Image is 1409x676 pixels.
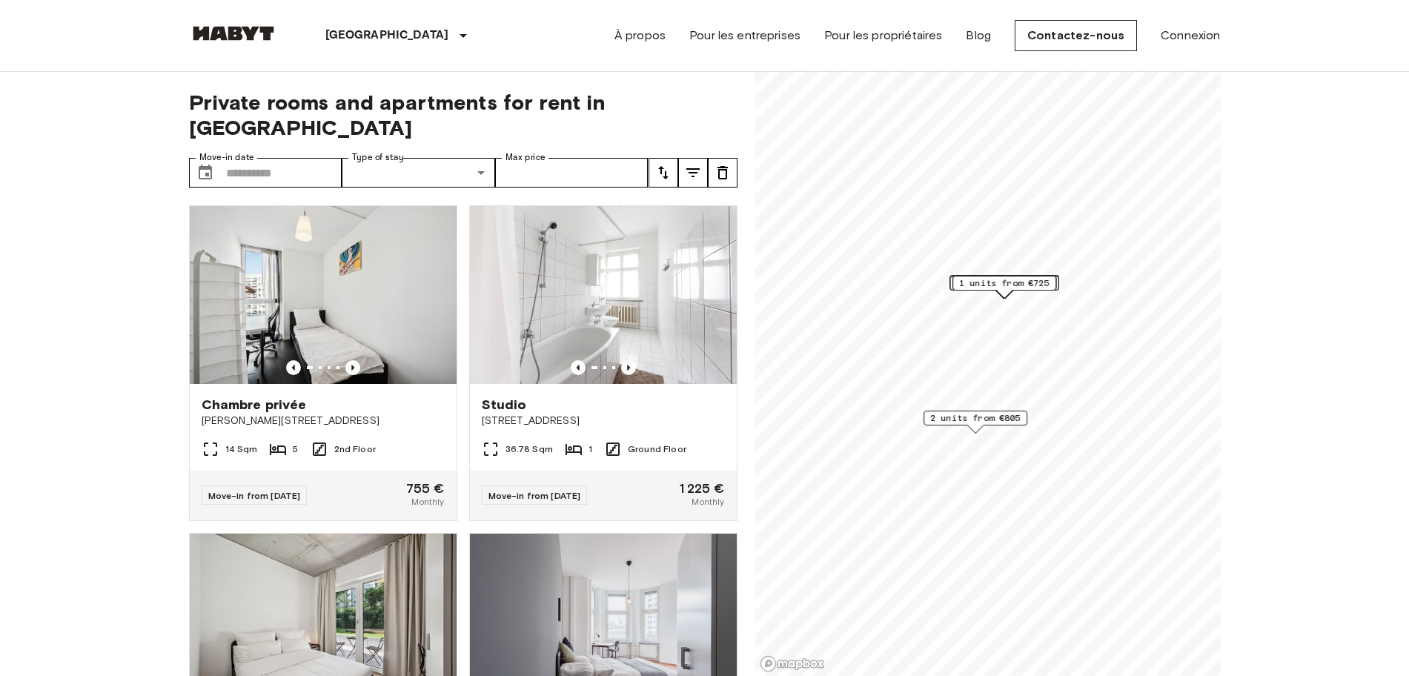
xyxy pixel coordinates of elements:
button: tune [649,158,678,188]
img: Habyt [189,26,278,41]
a: Connexion [1161,27,1220,44]
a: Mapbox logo [760,655,825,672]
span: Chambre privée [202,396,307,414]
span: 2nd Floor [334,443,376,456]
a: À propos [614,27,666,44]
a: Marketing picture of unit DE-01-030-001-01HPrevious imagePrevious imageStudio[STREET_ADDRESS]36.7... [469,205,737,521]
span: Ground Floor [628,443,686,456]
a: Marketing picture of unit DE-01-302-006-05Previous imagePrevious imageChambre privée[PERSON_NAME]... [189,205,457,521]
p: [GEOGRAPHIC_DATA] [325,27,449,44]
div: Map marker [949,276,1058,299]
span: 755 € [406,482,445,495]
a: Blog [966,27,991,44]
span: Monthly [411,495,444,508]
span: 5 [293,443,298,456]
a: Pour les entreprises [689,27,800,44]
label: Move-in date [199,151,254,164]
button: tune [678,158,708,188]
span: Private rooms and apartments for rent in [GEOGRAPHIC_DATA] [189,90,737,140]
a: Contactez-nous [1015,20,1137,51]
span: Studio [482,396,527,414]
label: Type of stay [352,151,404,164]
span: 1 units from €725 [959,276,1050,290]
span: 2 units from €805 [930,411,1021,425]
span: [PERSON_NAME][STREET_ADDRESS] [202,414,445,428]
button: Choose date [190,158,220,188]
button: Previous image [571,360,586,375]
span: 1 [589,443,592,456]
div: Map marker [949,275,1058,298]
span: Move-in from [DATE] [208,490,301,501]
span: Monthly [692,495,724,508]
span: 1 225 € [680,482,724,495]
button: Previous image [621,360,636,375]
a: Pour les propriétaires [824,27,942,44]
div: Map marker [952,276,1056,299]
button: Previous image [345,360,360,375]
span: [STREET_ADDRESS] [482,414,725,428]
button: tune [708,158,737,188]
span: 14 Sqm [225,443,258,456]
img: Marketing picture of unit DE-01-030-001-01H [470,206,737,384]
div: Map marker [952,275,1056,298]
div: Map marker [924,411,1027,434]
span: 36.78 Sqm [505,443,553,456]
span: Move-in from [DATE] [488,490,581,501]
label: Max price [505,151,546,164]
img: Marketing picture of unit DE-01-302-006-05 [190,206,457,384]
button: Previous image [286,360,301,375]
